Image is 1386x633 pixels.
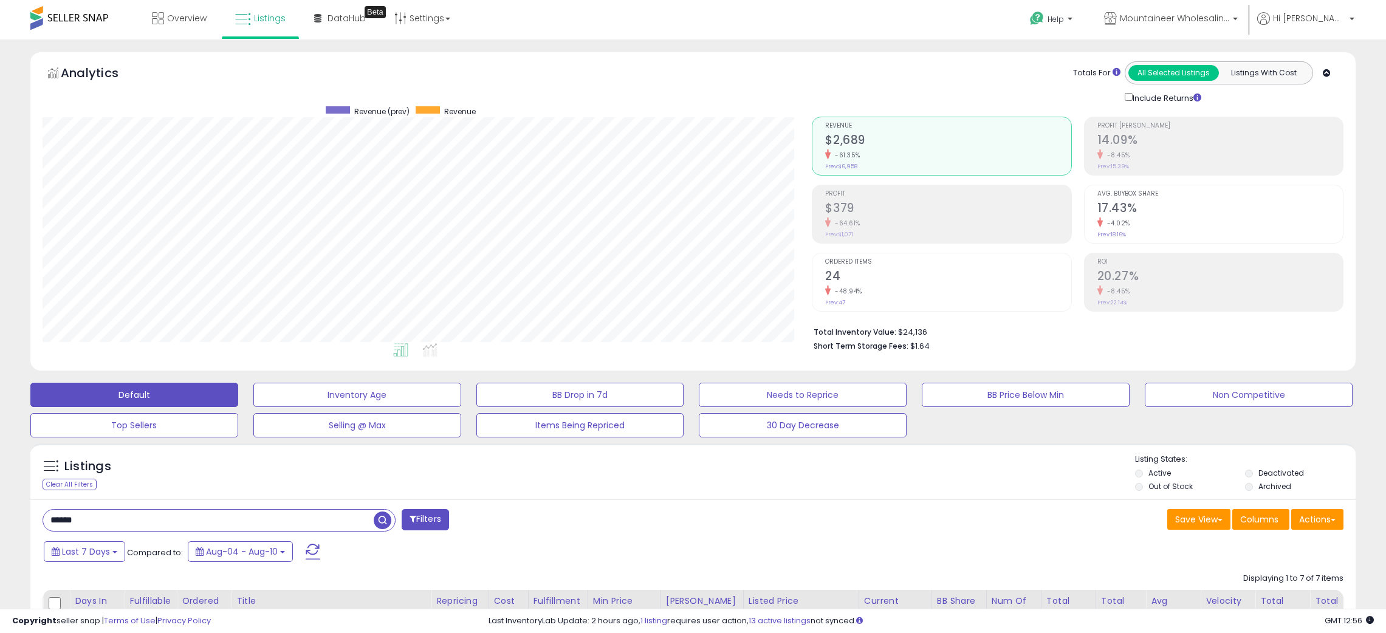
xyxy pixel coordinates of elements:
div: Repricing [436,595,483,607]
span: $1.64 [910,340,930,352]
div: Velocity [1206,595,1250,607]
div: Num of Comp. [992,595,1036,620]
span: Overview [167,12,207,24]
h2: 20.27% [1097,269,1343,286]
button: Listings With Cost [1218,65,1309,81]
button: Columns [1232,509,1289,530]
div: Ordered Items [182,595,226,620]
span: Compared to: [127,547,183,558]
h2: $379 [825,201,1071,217]
a: 1 listing [640,615,667,626]
div: Last InventoryLab Update: 2 hours ago, requires user action, not synced. [489,615,1374,627]
span: Hi [PERSON_NAME] [1273,12,1346,24]
button: Filters [402,509,449,530]
span: Last 7 Days [62,546,110,558]
span: 2025-08-18 12:56 GMT [1325,615,1374,626]
div: Total Rev. Diff. [1101,595,1141,633]
button: Needs to Reprice [699,383,907,407]
a: 13 active listings [749,615,811,626]
small: -48.94% [831,287,862,296]
div: Total Profit [1260,595,1305,620]
span: Profit [PERSON_NAME] [1097,123,1343,129]
span: Revenue [444,106,476,117]
a: Help [1020,2,1085,39]
small: Prev: 22.14% [1097,299,1127,306]
small: Prev: 15.39% [1097,163,1129,170]
button: Inventory Age [253,383,461,407]
span: Help [1048,14,1064,24]
span: Aug-04 - Aug-10 [206,546,278,558]
h2: 17.43% [1097,201,1343,217]
button: Selling @ Max [253,413,461,437]
small: -4.02% [1103,219,1130,228]
h5: Listings [64,458,111,475]
label: Active [1148,468,1171,478]
span: Profit [825,191,1071,197]
button: BB Price Below Min [922,383,1130,407]
div: Title [236,595,426,607]
button: Top Sellers [30,413,238,437]
b: Total Inventory Value: [814,327,896,337]
div: Tooltip anchor [365,6,386,18]
label: Deactivated [1258,468,1304,478]
span: DataHub [328,12,366,24]
a: Terms of Use [104,615,156,626]
label: Archived [1258,481,1291,491]
div: Days In Stock [75,595,119,620]
button: Items Being Repriced [476,413,684,437]
button: Non Competitive [1145,383,1353,407]
i: Get Help [1029,11,1045,26]
span: Avg. Buybox Share [1097,191,1343,197]
button: Actions [1291,509,1343,530]
small: Prev: $6,958 [825,163,857,170]
small: Prev: $1,071 [825,231,853,238]
div: Include Returns [1116,91,1216,104]
div: Current Buybox Price [864,595,927,620]
p: Listing States: [1135,454,1356,465]
span: Revenue (prev) [354,106,410,117]
div: Listed Price [749,595,854,607]
div: Avg Selling Price [1151,595,1195,633]
strong: Copyright [12,615,57,626]
small: Prev: 47 [825,299,845,306]
li: $24,136 [814,324,1334,338]
h5: Analytics [61,64,142,84]
button: BB Drop in 7d [476,383,684,407]
a: Hi [PERSON_NAME] [1257,12,1354,39]
span: ROI [1097,259,1343,265]
h2: $2,689 [825,133,1071,149]
small: -8.45% [1103,151,1130,160]
label: Out of Stock [1148,481,1193,491]
span: Mountaineer Wholesaling [1120,12,1229,24]
h2: 24 [825,269,1071,286]
button: 30 Day Decrease [699,413,907,437]
div: seller snap | | [12,615,211,627]
span: Revenue [825,123,1071,129]
small: -64.61% [831,219,860,228]
span: Listings [254,12,286,24]
button: Last 7 Days [44,541,125,562]
div: Clear All Filters [43,479,97,490]
div: Total Rev. [1046,595,1091,620]
a: Privacy Policy [157,615,211,626]
b: Short Term Storage Fees: [814,341,908,351]
small: -8.45% [1103,287,1130,296]
div: Min Price [593,595,656,607]
h2: 14.09% [1097,133,1343,149]
div: Totals For [1073,67,1120,79]
div: Cost [494,595,523,607]
button: Default [30,383,238,407]
div: Total Profit Diff. [1315,595,1351,633]
small: Prev: 18.16% [1097,231,1126,238]
div: Fulfillment [533,595,583,607]
span: Columns [1240,513,1278,525]
span: Ordered Items [825,259,1071,265]
button: All Selected Listings [1128,65,1219,81]
small: -61.35% [831,151,860,160]
div: Fulfillable Quantity [129,595,171,620]
div: Displaying 1 to 7 of 7 items [1243,573,1343,584]
div: [PERSON_NAME] [666,595,738,607]
button: Save View [1167,509,1230,530]
div: BB Share 24h. [937,595,981,620]
button: Aug-04 - Aug-10 [188,541,293,562]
